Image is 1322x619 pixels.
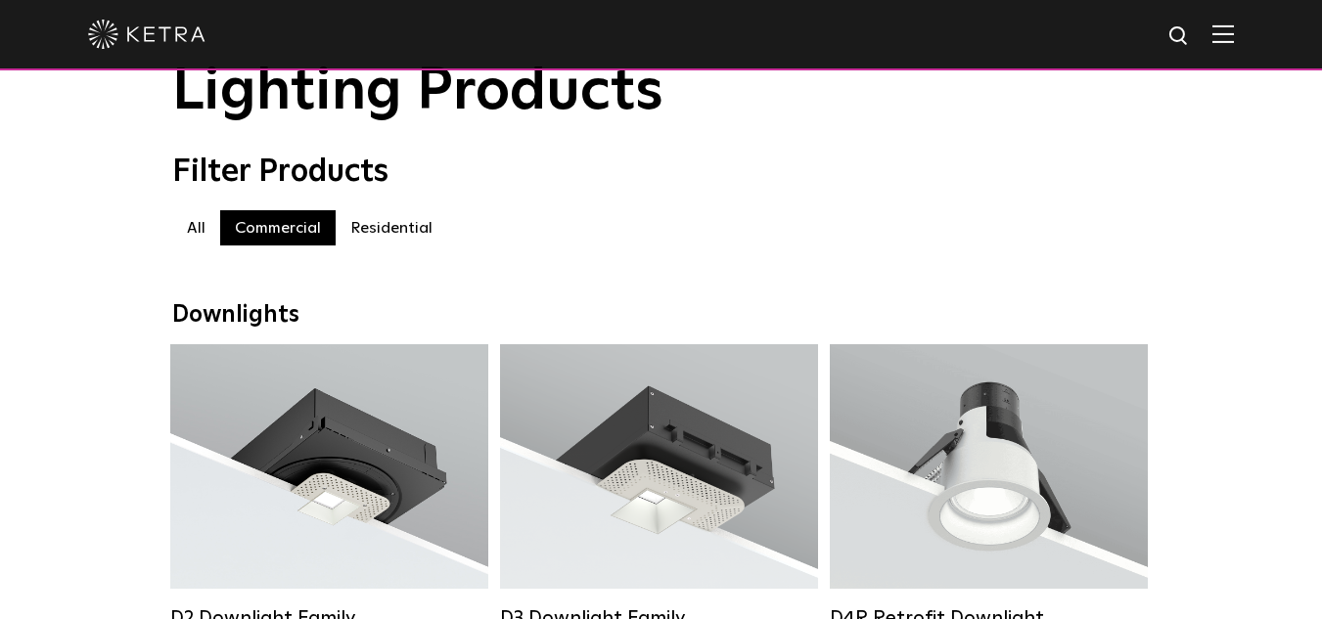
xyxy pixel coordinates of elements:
[172,301,1151,330] div: Downlights
[220,210,336,245] label: Commercial
[1212,24,1234,43] img: Hamburger%20Nav.svg
[172,210,220,245] label: All
[172,63,663,121] span: Lighting Products
[172,154,1151,191] div: Filter Products
[336,210,447,245] label: Residential
[88,20,205,49] img: ketra-logo-2019-white
[1167,24,1192,49] img: search icon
